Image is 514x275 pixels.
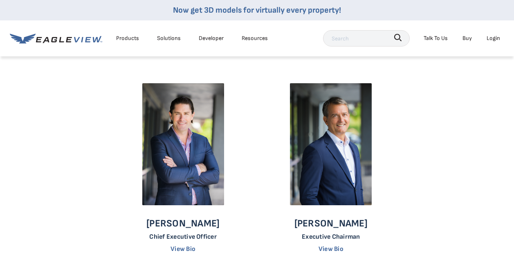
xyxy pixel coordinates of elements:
a: View Bio [171,245,195,253]
a: Now get 3D models for virtually every property! [173,5,341,15]
a: View Bio [319,245,343,253]
div: Products [116,33,139,43]
p: Chief Executive Officer [146,233,220,241]
p: [PERSON_NAME] [294,217,368,230]
div: Talk To Us [424,33,448,43]
img: Chris Jurasek - Chief Executive Officer [290,83,372,206]
input: Search [323,30,410,47]
div: Resources [242,33,268,43]
img: Piers Dormeyer - Chief Executive Officer [142,83,224,206]
p: [PERSON_NAME] [146,217,220,230]
div: Login [487,33,500,43]
a: Buy [462,33,472,43]
a: Developer [199,33,224,43]
div: Solutions [157,33,181,43]
p: Executive Chairman [294,233,368,241]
